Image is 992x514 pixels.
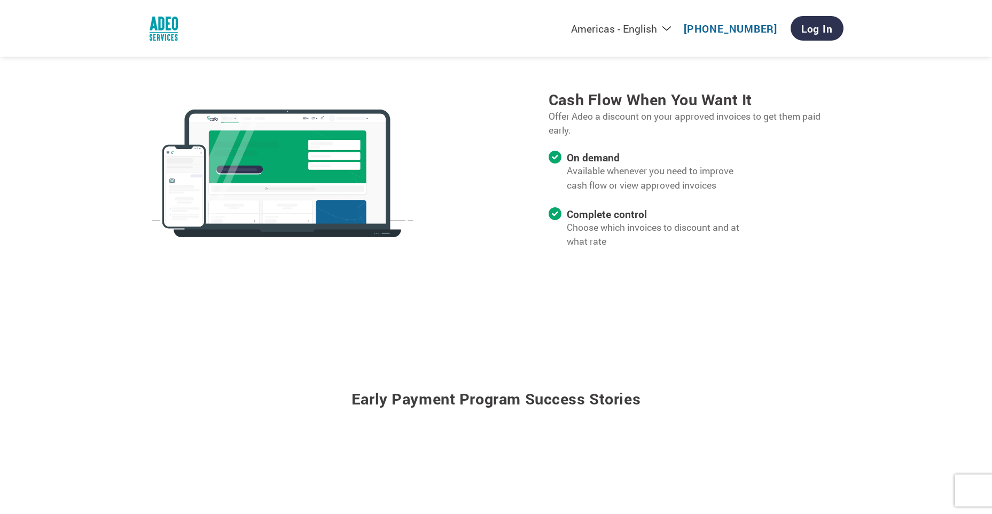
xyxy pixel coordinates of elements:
h4: Complete control [567,207,755,221]
img: c2fo [149,94,416,254]
a: [PHONE_NUMBER] [684,22,777,35]
p: Available whenever you need to improve cash flow or view approved invoices [567,164,755,192]
p: Choose which invoices to discount and at what rate [567,221,755,249]
a: Log In [791,16,843,41]
h3: Cash flow when you want it [549,89,843,110]
img: Adeo [149,14,178,43]
h3: Early payment program success stories [149,362,843,422]
h4: On demand [567,151,755,164]
p: Offer Adeo a discount on your approved invoices to get them paid early. [549,110,843,138]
